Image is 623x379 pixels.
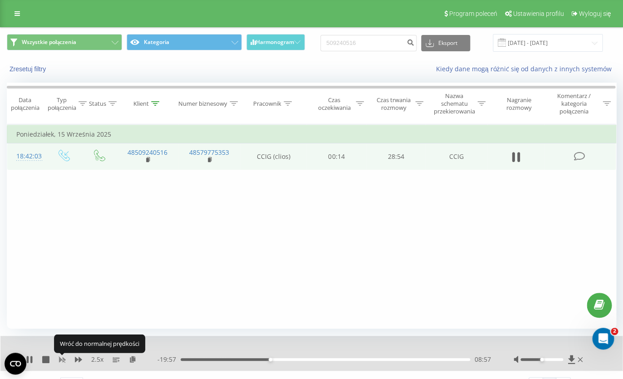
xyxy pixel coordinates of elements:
button: Eksport [421,35,470,51]
td: CCIG [426,143,487,170]
a: 48509240516 [128,148,167,157]
a: Kiedy dane mogą różnić się od danych z innych systemów [436,64,616,73]
div: Czas trwania rozmowy [374,96,413,112]
span: 08:57 [475,355,491,364]
span: Harmonogram [256,39,294,45]
td: CCIG (clios) [240,143,307,170]
button: Open CMP widget [5,353,26,374]
div: Pracownik [253,100,281,108]
span: - 19:57 [157,355,181,364]
span: Wyloguj się [579,10,611,17]
div: 18:42:03 [16,148,36,165]
div: Klient [133,100,149,108]
span: 2 [611,328,618,335]
span: Ustawienia profilu [513,10,564,17]
div: Data połączenia [7,96,43,112]
div: Status [89,100,106,108]
div: Wróć do normalnej prędkości [54,335,145,353]
td: Poniedziałek, 15 Września 2025 [7,125,616,143]
input: Wyszukiwanie według numeru [320,35,417,51]
span: Program poleceń [449,10,497,17]
div: Czas oczekiwania [315,96,353,112]
div: Accessibility label [269,358,272,361]
button: Zresetuj filtry [7,65,50,73]
iframe: Intercom live chat [592,328,614,349]
span: 2.5 x [91,355,103,364]
a: 48579775353 [189,148,229,157]
button: Wszystkie połączenia [7,34,122,50]
div: Accessibility label [540,358,544,361]
td: 28:54 [366,143,426,170]
div: Nagranie rozmowy [495,96,542,112]
span: Wszystkie połączenia [22,39,76,46]
button: Harmonogram [246,34,305,50]
button: Kategoria [127,34,242,50]
div: Komentarz / kategoria połączenia [547,92,600,115]
td: 00:14 [307,143,366,170]
div: Typ połączenia [48,96,76,112]
div: Nazwa schematu przekierowania [434,92,475,115]
div: Numer biznesowy [178,100,227,108]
